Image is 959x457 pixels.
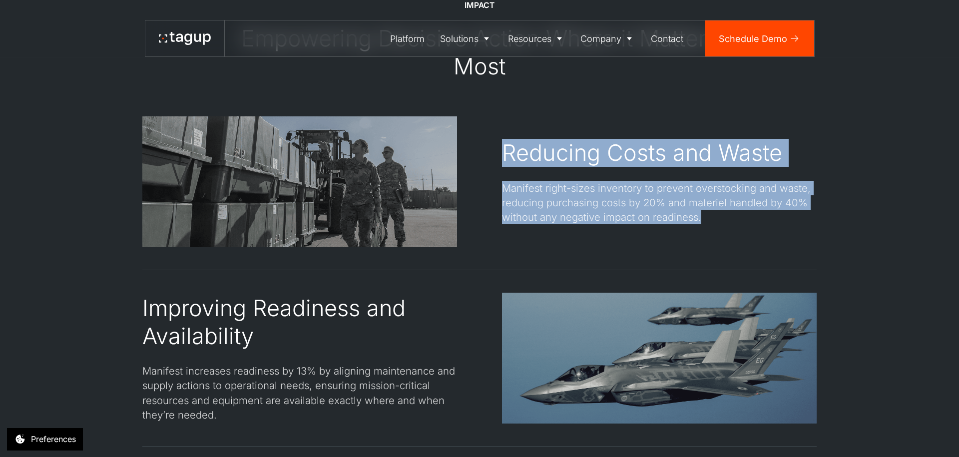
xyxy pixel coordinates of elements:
[142,364,457,422] div: Manifest increases readiness by 13% by aligning maintenance and supply actions to operational nee...
[382,20,433,56] a: Platform
[580,32,621,45] div: Company
[31,433,76,445] div: Preferences
[573,20,643,56] a: Company
[390,32,425,45] div: Platform
[502,139,782,167] div: Reducing Costs and Waste
[433,20,500,56] a: Solutions
[651,32,683,45] div: Contact
[719,32,787,45] div: Schedule Demo
[142,294,457,351] div: Improving Readiness and Availability
[500,20,573,56] a: Resources
[508,32,551,45] div: Resources
[502,181,817,225] div: Manifest right-sizes inventory to prevent overstocking and waste, reducing purchasing costs by 20...
[643,20,691,56] a: Contact
[705,20,814,56] a: Schedule Demo
[440,32,479,45] div: Solutions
